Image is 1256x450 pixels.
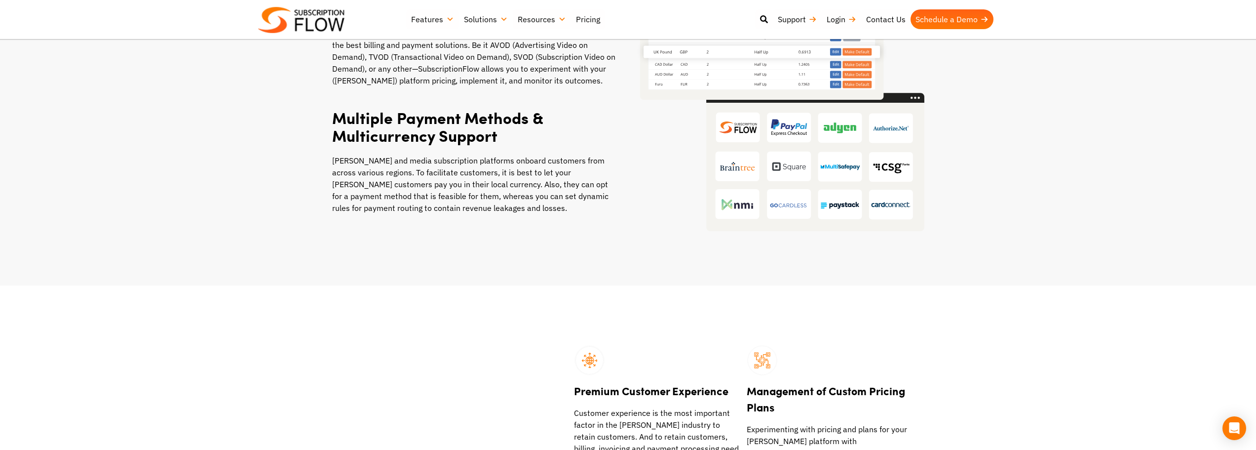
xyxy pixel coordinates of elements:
[406,9,459,29] a: Features
[822,9,861,29] a: Login
[332,155,616,214] p: [PERSON_NAME] and media subscription platforms onboard customers from across various regions. To ...
[574,345,605,376] img: Feasibility in Payment Processing
[574,383,742,399] h3: Premium Customer Experience
[513,9,571,29] a: Resources
[332,27,616,86] p: Whatever the monetization model of your video services might be, we offer you the best billing an...
[571,9,605,29] a: Pricing
[861,9,911,29] a: Contact Us
[911,9,993,29] a: Schedule a Demo
[459,9,513,29] a: Solutions
[332,109,616,145] h2: Multiple Payment Methods & Multicurrency Support
[747,345,778,376] img: Online Payment Forms
[1222,416,1246,440] div: Open Intercom Messenger
[258,7,344,33] img: Subscriptionflow
[747,383,914,415] h3: Management of Custom Pricing Plans
[773,9,822,29] a: Support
